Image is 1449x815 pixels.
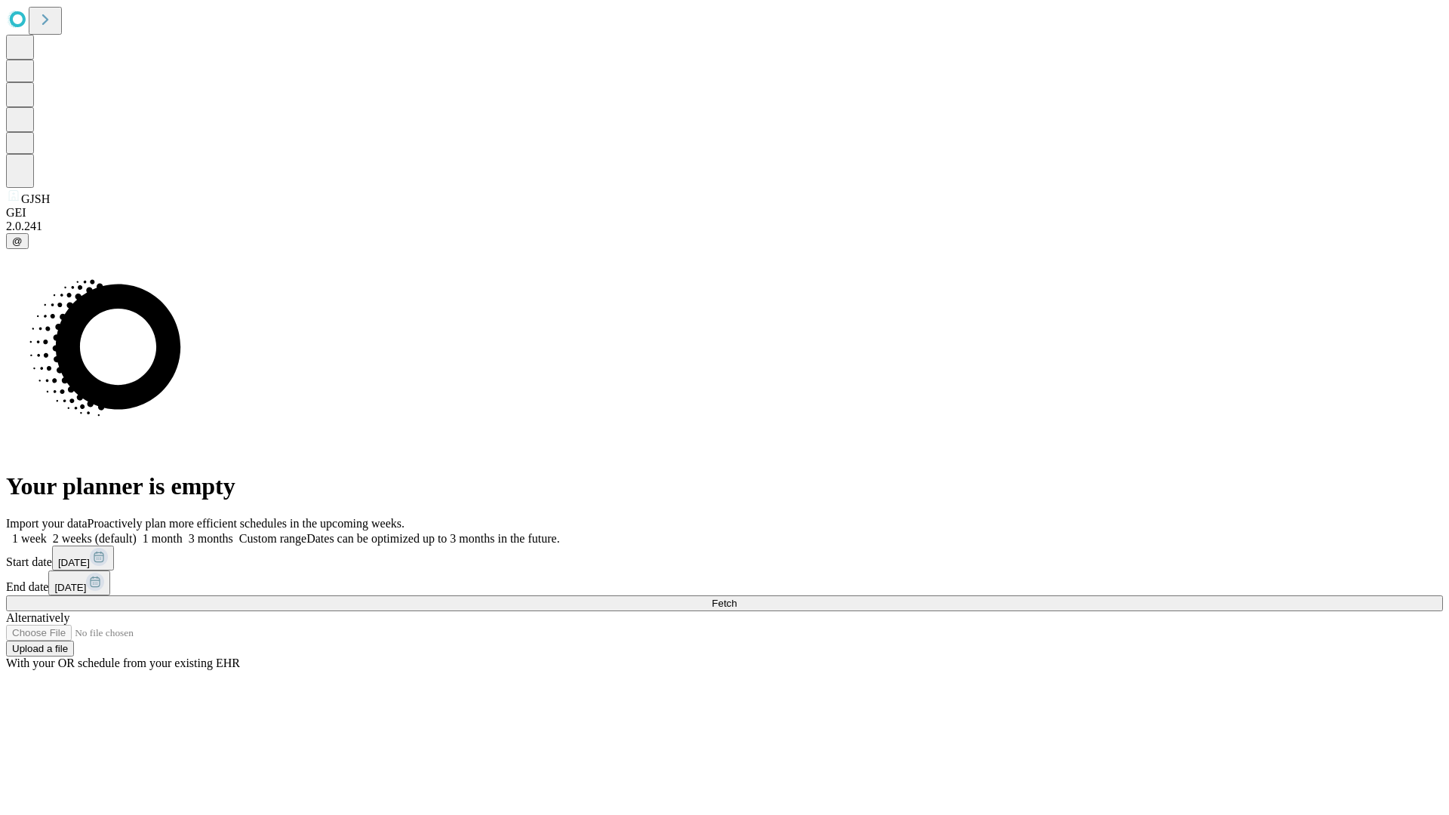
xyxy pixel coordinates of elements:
span: 3 months [189,532,233,545]
div: 2.0.241 [6,220,1443,233]
div: GEI [6,206,1443,220]
span: [DATE] [58,557,90,568]
span: Fetch [712,598,737,609]
span: 1 week [12,532,47,545]
span: @ [12,235,23,247]
span: Dates can be optimized up to 3 months in the future. [306,532,559,545]
span: Custom range [239,532,306,545]
button: [DATE] [52,546,114,570]
div: Start date [6,546,1443,570]
div: End date [6,570,1443,595]
span: Alternatively [6,611,69,624]
span: 1 month [143,532,183,545]
button: Fetch [6,595,1443,611]
span: [DATE] [54,582,86,593]
span: Import your data [6,517,88,530]
button: @ [6,233,29,249]
button: [DATE] [48,570,110,595]
span: 2 weeks (default) [53,532,137,545]
span: With your OR schedule from your existing EHR [6,657,240,669]
button: Upload a file [6,641,74,657]
h1: Your planner is empty [6,472,1443,500]
span: GJSH [21,192,50,205]
span: Proactively plan more efficient schedules in the upcoming weeks. [88,517,405,530]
